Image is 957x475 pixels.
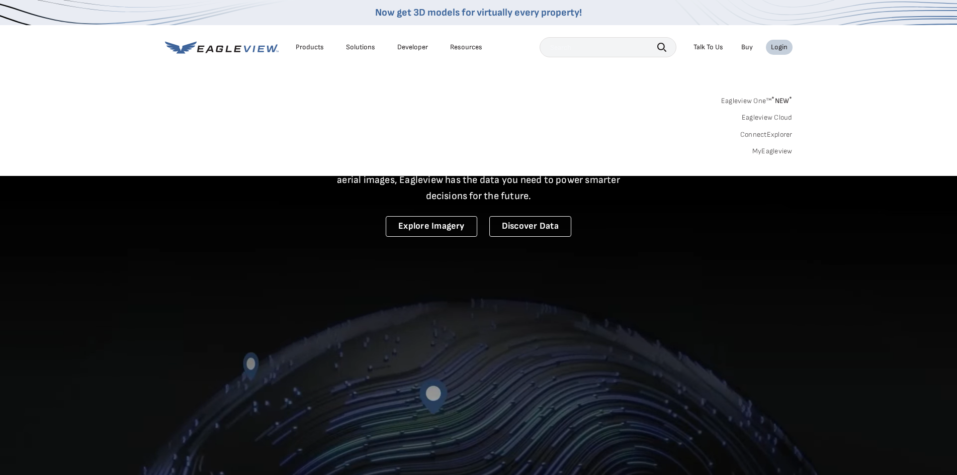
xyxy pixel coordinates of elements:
[752,147,793,156] a: MyEagleview
[489,216,571,237] a: Discover Data
[346,43,375,52] div: Solutions
[721,93,793,105] a: Eagleview One™*NEW*
[386,216,477,237] a: Explore Imagery
[742,113,793,122] a: Eagleview Cloud
[325,156,633,204] p: A new era starts here. Built on more than 3.5 billion high-resolution aerial images, Eagleview ha...
[450,43,482,52] div: Resources
[741,43,753,52] a: Buy
[771,97,792,105] span: NEW
[540,37,676,57] input: Search
[397,43,428,52] a: Developer
[771,43,788,52] div: Login
[740,130,793,139] a: ConnectExplorer
[693,43,723,52] div: Talk To Us
[296,43,324,52] div: Products
[375,7,582,19] a: Now get 3D models for virtually every property!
